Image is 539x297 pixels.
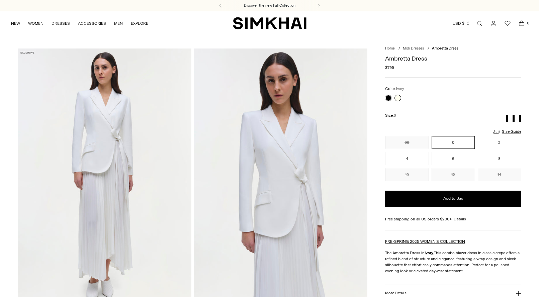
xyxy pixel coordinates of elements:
[515,17,528,30] a: Open cart modal
[525,20,531,26] span: 0
[385,46,395,51] a: Home
[385,291,406,295] h3: More Details
[385,152,429,165] button: 4
[385,46,521,52] nav: breadcrumbs
[385,250,521,274] p: The Ambretta Dress in This combo blazer dress in classic crepe offers a refined blend of structur...
[453,16,470,31] button: USD $
[398,46,400,52] div: /
[487,17,500,30] a: Go to the account page
[385,168,429,181] button: 10
[244,3,295,8] a: Discover the new Fall Collection
[478,136,521,149] button: 2
[403,46,424,51] a: Midi Dresses
[385,112,396,119] label: Size:
[233,17,306,30] a: SIMKHAI
[396,87,404,91] span: Ivory
[443,196,463,201] span: Add to Bag
[432,136,475,149] button: 0
[385,86,404,92] label: Color:
[428,46,429,52] div: /
[52,16,70,31] a: DRESSES
[454,216,466,222] a: Details
[473,17,486,30] a: Open search modal
[28,16,43,31] a: WOMEN
[478,152,521,165] button: 8
[394,113,396,118] span: 0
[385,216,521,222] div: Free shipping on all US orders $200+
[385,56,521,62] h1: Ambretta Dress
[385,136,429,149] button: 00
[425,251,434,255] strong: Ivory.
[385,191,521,207] button: Add to Bag
[385,239,465,244] a: PRE-SPRING 2025 WOMEN'S COLLECTION
[432,46,458,51] span: Ambretta Dress
[114,16,123,31] a: MEN
[131,16,148,31] a: EXPLORE
[78,16,106,31] a: ACCESSORIES
[432,152,475,165] button: 6
[501,17,514,30] a: Wishlist
[11,16,20,31] a: NEW
[432,168,475,181] button: 12
[492,127,521,136] a: Size Guide
[478,168,521,181] button: 14
[385,65,394,71] span: $795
